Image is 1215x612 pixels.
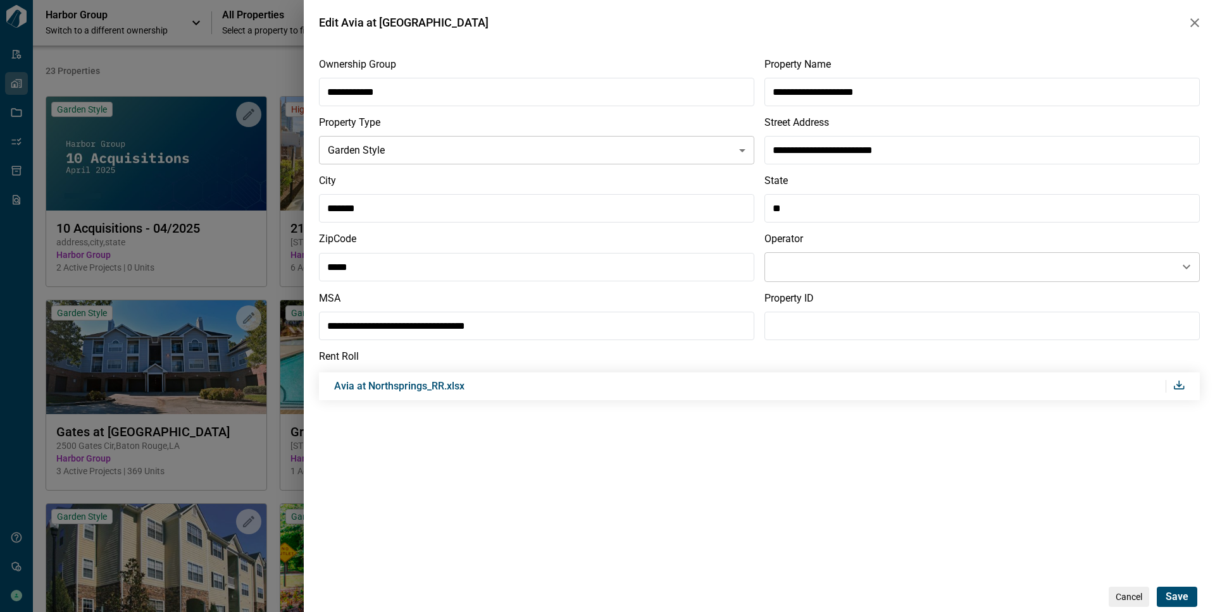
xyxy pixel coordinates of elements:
span: Cancel [1116,591,1142,603]
button: Save [1157,587,1197,607]
span: City [319,174,754,187]
span: Street Address [764,116,1200,128]
span: ZipCode [319,233,754,245]
button: Open [1178,258,1195,276]
span: Edit Avia at [GEOGRAPHIC_DATA] [319,16,489,29]
span: Avia at Northsprings_RR.xlsx [334,380,464,392]
span: Property Name [764,58,1200,70]
span: Ownership Group [319,58,754,70]
span: Property ID [764,292,1200,304]
span: State [764,174,1200,187]
span: Operator [764,233,1200,245]
button: Cancel [1109,587,1149,607]
span: MSA [319,292,754,304]
span: Property Type [319,116,754,128]
div: Garden Style [319,133,754,168]
span: Rent Roll [319,350,1200,362]
span: Save [1166,591,1188,603]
